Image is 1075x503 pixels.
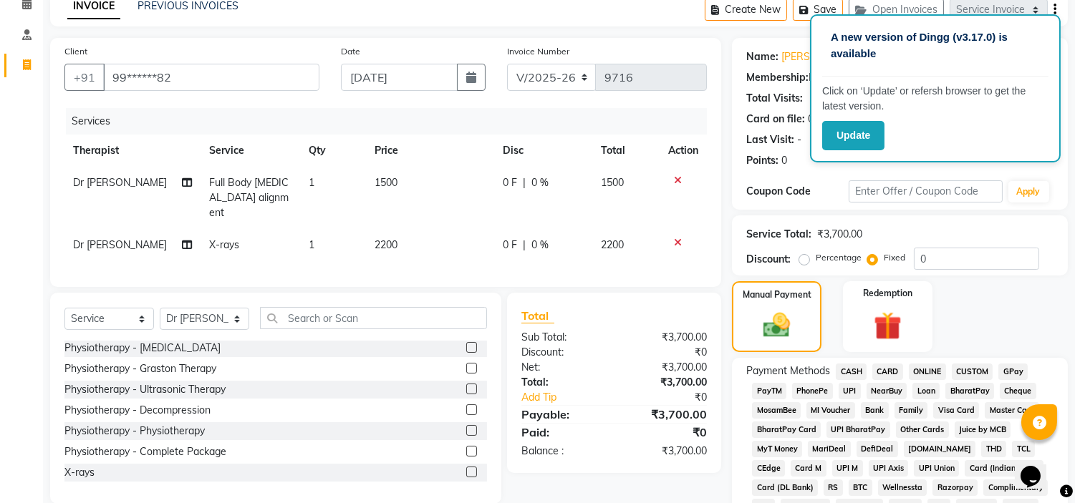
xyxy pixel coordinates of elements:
[309,176,314,189] span: 1
[210,238,240,251] span: X-rays
[511,390,632,405] a: Add Tip
[865,308,910,343] img: _gift.svg
[523,175,526,190] span: |
[746,70,809,85] div: Membership:
[503,175,517,190] span: 0 F
[593,135,660,167] th: Total
[511,345,614,360] div: Discount:
[955,421,1011,438] span: Juice by MCB
[602,238,625,251] span: 2200
[791,460,826,477] span: Card M
[867,383,907,399] span: NearBuy
[746,112,805,127] div: Card on file:
[511,406,614,423] div: Payable:
[952,363,993,380] span: CUSTOM
[945,383,994,399] span: BharatPay
[746,184,849,199] div: Coupon Code
[73,238,167,251] span: Dr [PERSON_NAME]
[752,383,786,399] span: PayTM
[64,135,201,167] th: Therapist
[64,382,226,397] div: Physiotherapy - Ultrasonic Therapy
[752,402,801,419] span: MosamBee
[64,64,105,91] button: +91
[998,363,1028,380] span: GPay
[849,180,1002,202] input: Enter Offer / Coupon Code
[614,375,718,390] div: ₹3,700.00
[806,402,855,419] span: MI Voucher
[878,479,927,496] span: Wellnessta
[872,363,903,380] span: CARD
[632,390,718,405] div: ₹0
[73,176,167,189] span: Dr [PERSON_NAME]
[309,238,314,251] span: 1
[904,441,976,457] span: [DOMAIN_NAME]
[1008,181,1049,202] button: Apply
[614,360,718,375] div: ₹3,700.00
[839,383,861,399] span: UPI
[884,251,905,264] label: Fixed
[64,361,216,376] div: Physiotherapy - Graston Therapy
[1012,441,1035,457] span: TCL
[752,460,785,477] span: CEdge
[503,238,517,253] span: 0 F
[64,403,211,418] div: Physiotherapy - Decompression
[781,153,787,168] div: 0
[210,176,289,219] span: Full Body [MEDICAL_DATA] alignment
[602,176,625,189] span: 1500
[531,175,549,190] span: 0 %
[103,64,319,91] input: Search by Name/Mobile/Email/Code
[914,460,959,477] span: UPI Union
[826,421,890,438] span: UPI BharatPay
[822,84,1049,114] p: Click on ‘Update’ or refersh browser to get the latest version.
[746,49,778,64] div: Name:
[985,402,1039,419] span: Master Card
[752,441,802,457] span: MyT Money
[64,45,87,58] label: Client
[824,479,843,496] span: RS
[511,360,614,375] div: Net:
[895,402,928,419] span: Family
[494,135,592,167] th: Disc
[746,363,830,379] span: Payment Methods
[746,91,803,106] div: Total Visits:
[614,406,718,423] div: ₹3,700.00
[965,460,1043,477] span: Card (Indian Bank)
[983,479,1048,496] span: Complimentary
[857,441,898,457] span: DefiDeal
[614,345,718,360] div: ₹0
[341,45,360,58] label: Date
[507,45,569,58] label: Invoice Number
[755,310,798,341] img: _cash.svg
[366,135,494,167] th: Price
[817,227,862,242] div: ₹3,700.00
[746,227,811,242] div: Service Total:
[781,49,862,64] a: [PERSON_NAME]
[614,330,718,345] div: ₹3,700.00
[614,444,718,459] div: ₹3,700.00
[521,308,554,323] span: Total
[832,460,863,477] span: UPI M
[531,238,549,253] span: 0 %
[375,176,397,189] span: 1500
[863,287,912,300] label: Redemption
[912,383,940,399] span: Loan
[64,465,95,480] div: X-rays
[932,479,978,496] span: Razorpay
[511,375,614,390] div: Total:
[64,444,226,459] div: Physiotherapy - Complete Package
[861,402,889,419] span: Bank
[64,341,221,356] div: Physiotherapy - [MEDICAL_DATA]
[511,424,614,441] div: Paid:
[808,112,814,127] div: 0
[909,363,946,380] span: ONLINE
[816,251,862,264] label: Percentage
[66,108,718,135] div: Services
[746,132,794,147] div: Last Visit:
[511,330,614,345] div: Sub Total:
[981,441,1006,457] span: THD
[822,121,884,150] button: Update
[869,460,909,477] span: UPI Axis
[933,402,979,419] span: Visa Card
[797,132,801,147] div: -
[511,444,614,459] div: Balance :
